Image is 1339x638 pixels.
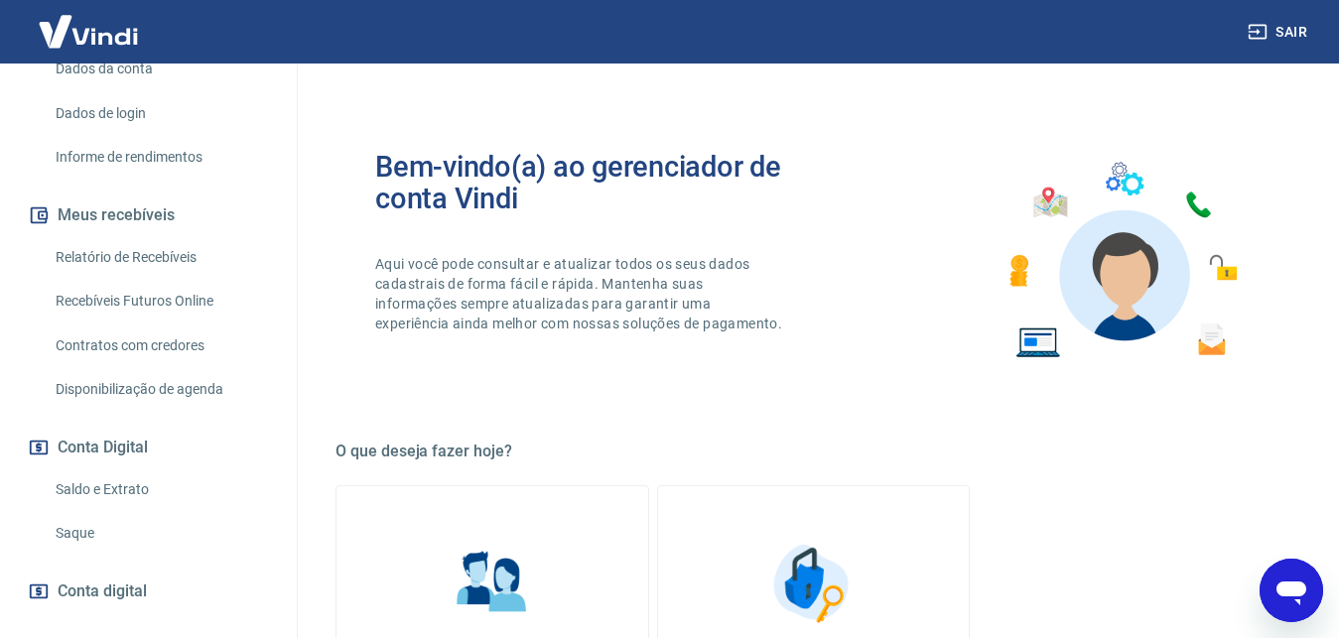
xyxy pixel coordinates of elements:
img: Vindi [24,1,153,62]
iframe: Botão para abrir a janela de mensagens [1260,559,1323,622]
a: Conta digital [24,570,273,613]
h5: O que deseja fazer hoje? [335,442,1291,461]
a: Informe de rendimentos [48,137,273,178]
a: Dados da conta [48,49,273,89]
button: Conta Digital [24,426,273,469]
img: Segurança [763,534,863,633]
a: Dados de login [48,93,273,134]
a: Saldo e Extrato [48,469,273,510]
a: Contratos com credores [48,325,273,366]
button: Meus recebíveis [24,193,273,237]
button: Sair [1244,14,1315,51]
a: Relatório de Recebíveis [48,237,273,278]
a: Recebíveis Futuros Online [48,281,273,321]
span: Conta digital [58,577,147,605]
p: Aqui você pode consultar e atualizar todos os seus dados cadastrais de forma fácil e rápida. Mant... [375,254,786,333]
a: Disponibilização de agenda [48,369,273,410]
a: Saque [48,513,273,554]
img: Imagem de um avatar masculino com diversos icones exemplificando as funcionalidades do gerenciado... [992,151,1252,370]
h2: Bem-vindo(a) ao gerenciador de conta Vindi [375,151,814,214]
img: Informações pessoais [443,534,542,633]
